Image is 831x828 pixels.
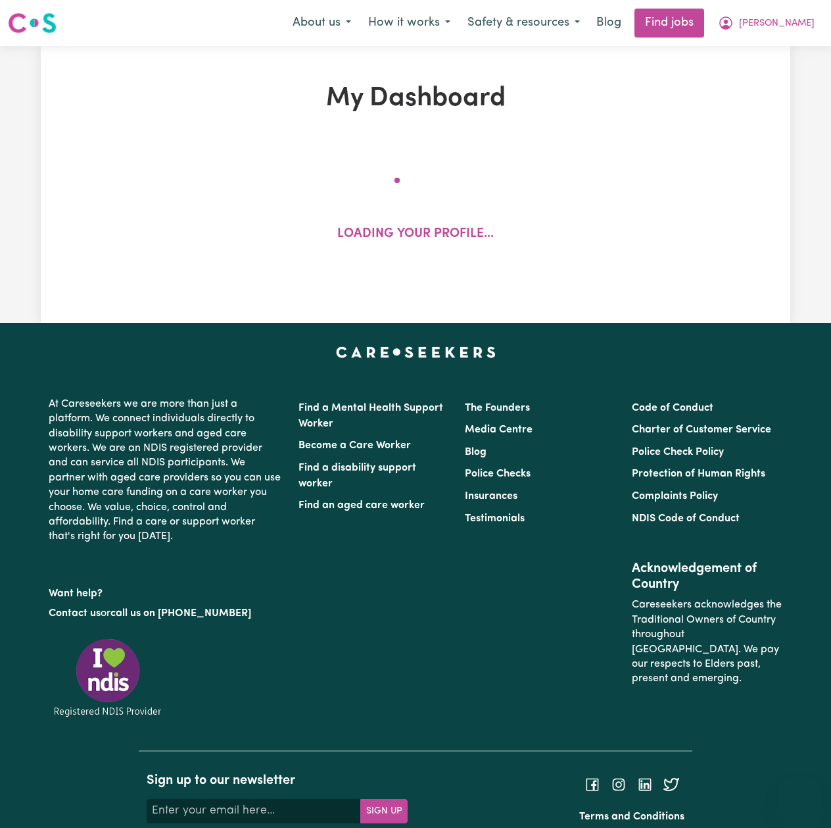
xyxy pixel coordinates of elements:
p: Careseekers acknowledges the Traditional Owners of Country throughout [GEOGRAPHIC_DATA]. We pay o... [632,592,782,691]
p: or [49,601,283,626]
a: The Founders [465,403,530,413]
iframe: Button to launch messaging window [778,775,820,817]
img: Careseekers logo [8,11,57,35]
p: Loading your profile... [337,225,494,244]
a: NDIS Code of Conduct [632,513,740,524]
a: Find jobs [634,9,704,38]
span: [PERSON_NAME] [739,16,815,31]
a: Find an aged care worker [298,500,425,511]
a: Contact us [49,608,101,619]
a: Police Check Policy [632,447,724,457]
button: My Account [709,9,823,37]
a: Follow Careseekers on LinkedIn [637,779,653,789]
p: Want help? [49,581,283,601]
a: Become a Care Worker [298,440,411,451]
button: Safety & resources [459,9,588,37]
button: How it works [360,9,459,37]
a: Careseekers home page [336,347,496,357]
a: call us on [PHONE_NUMBER] [110,608,251,619]
a: Follow Careseekers on Instagram [611,779,627,789]
a: Follow Careseekers on Twitter [663,779,679,789]
a: Media Centre [465,425,533,435]
a: Testimonials [465,513,525,524]
h2: Acknowledgement of Country [632,561,782,592]
a: Terms and Conditions [579,812,684,822]
a: Careseekers logo [8,8,57,38]
a: Protection of Human Rights [632,469,765,479]
input: Enter your email here... [147,799,361,823]
button: About us [284,9,360,37]
a: Insurances [465,491,517,502]
p: At Careseekers we are more than just a platform. We connect individuals directly to disability su... [49,392,283,550]
a: Blog [465,447,487,457]
a: Blog [588,9,629,38]
a: Follow Careseekers on Facebook [584,779,600,789]
img: Registered NDIS provider [49,636,167,719]
a: Police Checks [465,469,531,479]
h2: Sign up to our newsletter [147,773,408,789]
a: Charter of Customer Service [632,425,771,435]
button: Subscribe [360,799,408,823]
a: Find a Mental Health Support Worker [298,403,443,429]
a: Code of Conduct [632,403,713,413]
a: Complaints Policy [632,491,718,502]
h1: My Dashboard [174,83,657,115]
a: Find a disability support worker [298,463,416,489]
